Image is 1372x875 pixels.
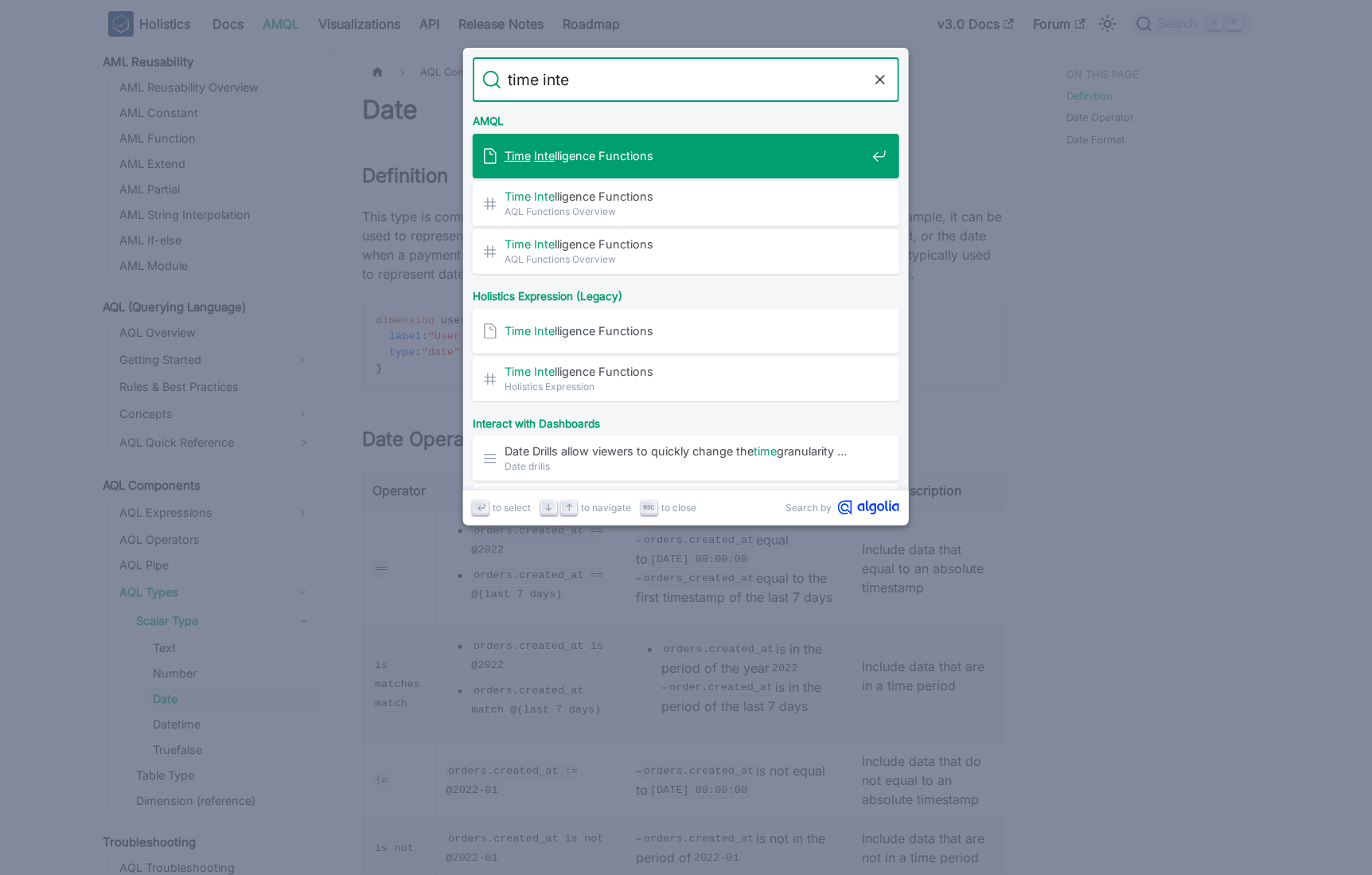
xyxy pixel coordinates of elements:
span: Date drills [505,459,866,474]
div: Interact with Dashboards [470,404,902,436]
mark: time [754,444,777,458]
span: Date Drills allow viewers to quickly change the granularity … [505,443,866,459]
a: Time Intelligence FunctionsAQL Functions Overview [473,229,899,274]
mark: Inte [534,189,555,203]
span: to navigate [581,500,631,515]
mark: Time [505,365,531,378]
svg: Algolia [838,500,899,515]
span: lligence Functions [505,148,866,163]
a: Search byAlgolia [785,500,899,515]
svg: Enter key [475,502,487,514]
input: Search docs [501,57,871,102]
svg: Arrow up [563,502,575,514]
svg: Escape key [643,502,655,514]
mark: Time [505,189,531,203]
span: AQL Functions Overview [505,252,866,267]
span: Holistics Expression [505,379,866,394]
a: Date Drills allow viewers to quickly change thetimegranularity …Date drills [473,436,899,481]
mark: Inte [534,237,555,251]
a: Time Intelligence Functions [473,309,899,354]
button: Clear the query [871,70,890,89]
span: to close [661,500,696,515]
span: AQL Functions Overview [505,204,866,219]
a: … modal: (Optional) Choose a defaulttimegranularity for transformation Enable …Date drills [473,484,899,529]
span: lligence Functions [505,323,866,338]
mark: Inte [534,149,555,162]
span: lligence Functions​ [505,189,866,204]
div: AMQL [470,102,902,134]
mark: Time [505,237,531,251]
div: Holistics Expression (Legacy) [470,277,902,309]
mark: Inte [534,324,555,338]
a: Time Intelligence Functions​AQL Functions Overview [473,182,899,226]
a: Time Intelligence Functions​Holistics Expression [473,357,899,401]
span: to select [493,500,531,515]
mark: Inte [534,365,555,378]
span: Search by [785,500,832,515]
mark: Time [505,149,531,162]
svg: Arrow down [543,502,555,514]
span: lligence Functions​ [505,364,866,379]
a: Time Intelligence Functions [473,134,899,178]
span: lligence Functions [505,236,866,252]
mark: Time [505,324,531,338]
